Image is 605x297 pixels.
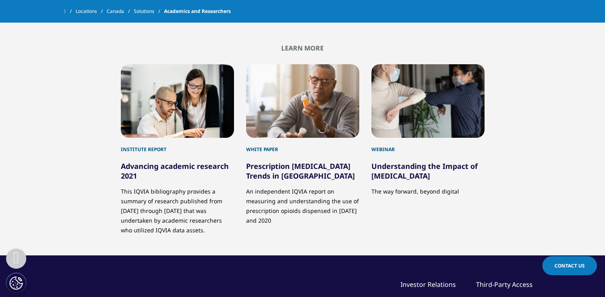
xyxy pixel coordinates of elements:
span: Contact Us [554,262,585,269]
div: Institute Report [121,138,234,153]
p: The way forward, beyond digital [371,181,485,196]
a: Investor Relations [401,280,456,289]
a: Locations [76,4,107,19]
a: Contact Us [542,256,597,275]
a: Third-Party Access [476,280,533,289]
div: White paper [246,138,359,153]
div: Webinar [371,138,485,153]
span: Academics and Researchers [164,4,231,19]
a: Prescription [MEDICAL_DATA] Trends in [GEOGRAPHIC_DATA] [246,161,355,181]
h2: Learn More [64,44,541,52]
a: Solutions [134,4,164,19]
p: This IQVIA bibliography provides a summary of research published from [DATE] through [DATE] that ... [121,181,234,235]
a: Understanding the Impact of [MEDICAL_DATA] [371,161,478,181]
p: An independent IQVIA report on measuring and understanding the use of prescription opioids dispen... [246,181,359,225]
a: Advancing academic research 2021 [121,161,229,181]
button: Cookies Settings [6,273,26,293]
a: Canada [107,4,134,19]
